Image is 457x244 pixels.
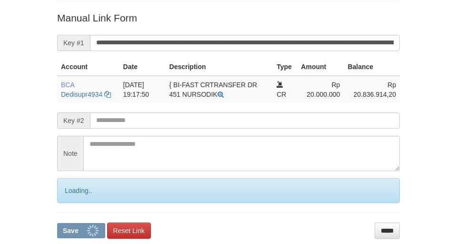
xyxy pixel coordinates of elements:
[344,76,400,103] td: Rp 20.836.914,20
[57,58,119,76] th: Account
[63,227,79,234] span: Save
[61,81,74,89] span: BCA
[104,91,111,98] a: Copy Dedisupr4934 to clipboard
[119,58,166,76] th: Date
[113,227,145,234] span: Reset Link
[166,76,273,103] td: { BI-FAST CRTRANSFER DR 451 NURSODIK
[57,178,400,203] div: Loading..
[273,58,297,76] th: Type
[297,58,344,76] th: Amount
[344,58,400,76] th: Balance
[57,136,83,171] span: Note
[57,11,400,25] p: Manual Link Form
[297,76,344,103] td: Rp 20.000.000
[166,58,273,76] th: Description
[57,35,90,51] span: Key #1
[119,76,166,103] td: [DATE] 19:17:50
[61,91,102,98] a: Dedisupr4934
[107,223,151,239] a: Reset Link
[57,223,105,238] button: Save
[277,91,286,98] span: CR
[57,112,90,129] span: Key #2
